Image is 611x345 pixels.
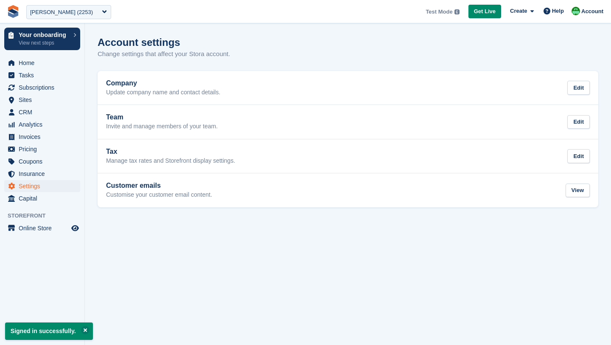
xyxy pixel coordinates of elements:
p: Your onboarding [19,32,69,38]
span: CRM [19,106,70,118]
p: Change settings that affect your Stora account. [98,49,230,59]
span: Online Store [19,222,70,234]
a: menu [4,106,80,118]
p: Update company name and contact details. [106,89,220,96]
span: Insurance [19,168,70,180]
h2: Tax [106,148,235,156]
div: Edit [567,115,590,129]
a: menu [4,131,80,143]
a: menu [4,69,80,81]
a: menu [4,192,80,204]
span: Sites [19,94,70,106]
span: Home [19,57,70,69]
img: Laura Carlisle [572,7,580,15]
img: icon-info-grey-7440780725fd019a000dd9b08b2336e03edf1995a4989e88bcd33f0948082b44.svg [454,9,460,14]
span: Test Mode [426,8,452,16]
span: Get Live [474,7,496,16]
h1: Account settings [98,37,180,48]
a: menu [4,119,80,130]
p: Manage tax rates and Storefront display settings. [106,157,235,165]
h2: Team [106,113,218,121]
div: Edit [567,149,590,163]
a: menu [4,222,80,234]
span: Create [510,7,527,15]
span: Account [581,7,603,16]
a: Get Live [468,5,501,19]
div: [PERSON_NAME] (2253) [30,8,93,17]
a: menu [4,143,80,155]
span: Invoices [19,131,70,143]
img: stora-icon-8386f47178a22dfd0bd8f6a31ec36ba5ce8667c1dd55bd0f319d3a0aa187defe.svg [7,5,20,18]
p: View next steps [19,39,69,47]
a: menu [4,168,80,180]
a: Your onboarding View next steps [4,28,80,50]
a: Company Update company name and contact details. Edit [98,71,598,105]
a: menu [4,156,80,167]
span: Tasks [19,69,70,81]
a: Team Invite and manage members of your team. Edit [98,105,598,139]
span: Pricing [19,143,70,155]
p: Signed in successfully. [5,322,93,340]
a: menu [4,94,80,106]
span: Analytics [19,119,70,130]
span: Storefront [8,212,84,220]
h2: Company [106,79,220,87]
p: Invite and manage members of your team. [106,123,218,130]
span: Settings [19,180,70,192]
h2: Customer emails [106,182,212,189]
span: Subscriptions [19,82,70,93]
span: Help [552,7,564,15]
a: Customer emails Customise your customer email content. View [98,173,598,207]
div: View [566,184,590,198]
span: Capital [19,192,70,204]
a: menu [4,57,80,69]
a: menu [4,180,80,192]
a: Preview store [70,223,80,233]
div: Edit [567,81,590,95]
span: Coupons [19,156,70,167]
a: menu [4,82,80,93]
a: Tax Manage tax rates and Storefront display settings. Edit [98,139,598,173]
p: Customise your customer email content. [106,191,212,199]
